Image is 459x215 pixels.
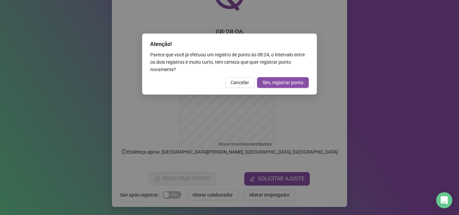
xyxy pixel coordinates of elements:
[231,79,249,86] span: Cancelar
[257,77,309,88] button: Sim, registrar ponto
[150,51,309,73] div: Parece que você já efetuou um registro de ponto às 08:24 , o intervalo entre os dois registros é ...
[436,192,452,208] div: Open Intercom Messenger
[225,77,254,88] button: Cancelar
[150,40,309,48] div: Atenção!
[262,79,303,86] span: Sim, registrar ponto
